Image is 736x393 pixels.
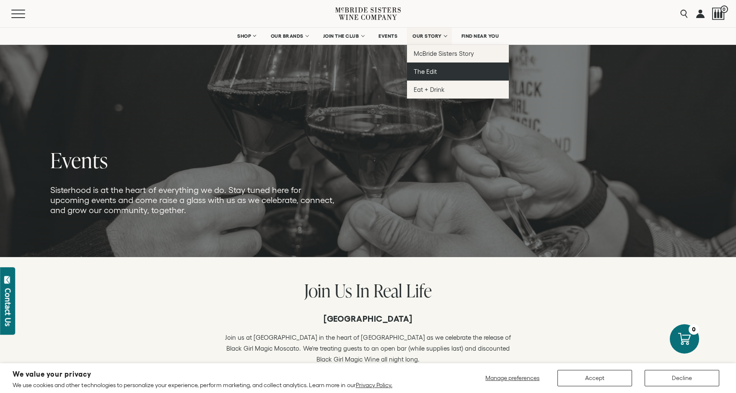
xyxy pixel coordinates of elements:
a: Privacy Policy. [356,382,392,388]
button: Decline [645,370,719,386]
a: FIND NEAR YOU [456,28,505,44]
a: OUR STORY [407,28,452,44]
a: SHOP [232,28,261,44]
button: Accept [557,370,632,386]
p: We use cookies and other technologies to personalize your experience, perform marketing, and coll... [13,381,392,389]
span: Eat + Drink [414,86,445,93]
button: Mobile Menu Trigger [11,10,41,18]
p: Join us at [GEOGRAPHIC_DATA] in the heart of [GEOGRAPHIC_DATA] as we celebrate the release of Bla... [223,332,513,365]
a: JOIN THE CLUB [318,28,369,44]
span: 0 [720,5,728,13]
a: McBride Sisters Story [407,44,509,62]
a: The Edit [407,62,509,81]
span: OUR BRANDS [271,33,303,39]
span: In [356,278,370,303]
span: The Edit [414,68,437,75]
span: Us [334,278,352,303]
span: SHOP [237,33,251,39]
span: McBride Sisters Story [414,50,474,57]
span: Join [304,278,331,303]
p: Sisterhood is at the heart of everything we do. Stay tuned here for upcoming events and come rais... [50,185,339,215]
button: Manage preferences [480,370,545,386]
a: EVENTS [373,28,403,44]
a: OUR BRANDS [265,28,314,44]
h6: [GEOGRAPHIC_DATA] [223,314,513,324]
a: Eat + Drink [407,81,509,99]
span: Events [50,146,108,174]
span: Manage preferences [485,375,539,381]
span: FIND NEAR YOU [461,33,499,39]
span: JOIN THE CLUB [323,33,359,39]
h2: We value your privacy [13,371,392,378]
div: Contact Us [4,288,12,326]
div: 0 [689,324,699,335]
span: OUR STORY [412,33,442,39]
span: Real [373,278,402,303]
span: Life [406,278,432,303]
span: EVENTS [378,33,397,39]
